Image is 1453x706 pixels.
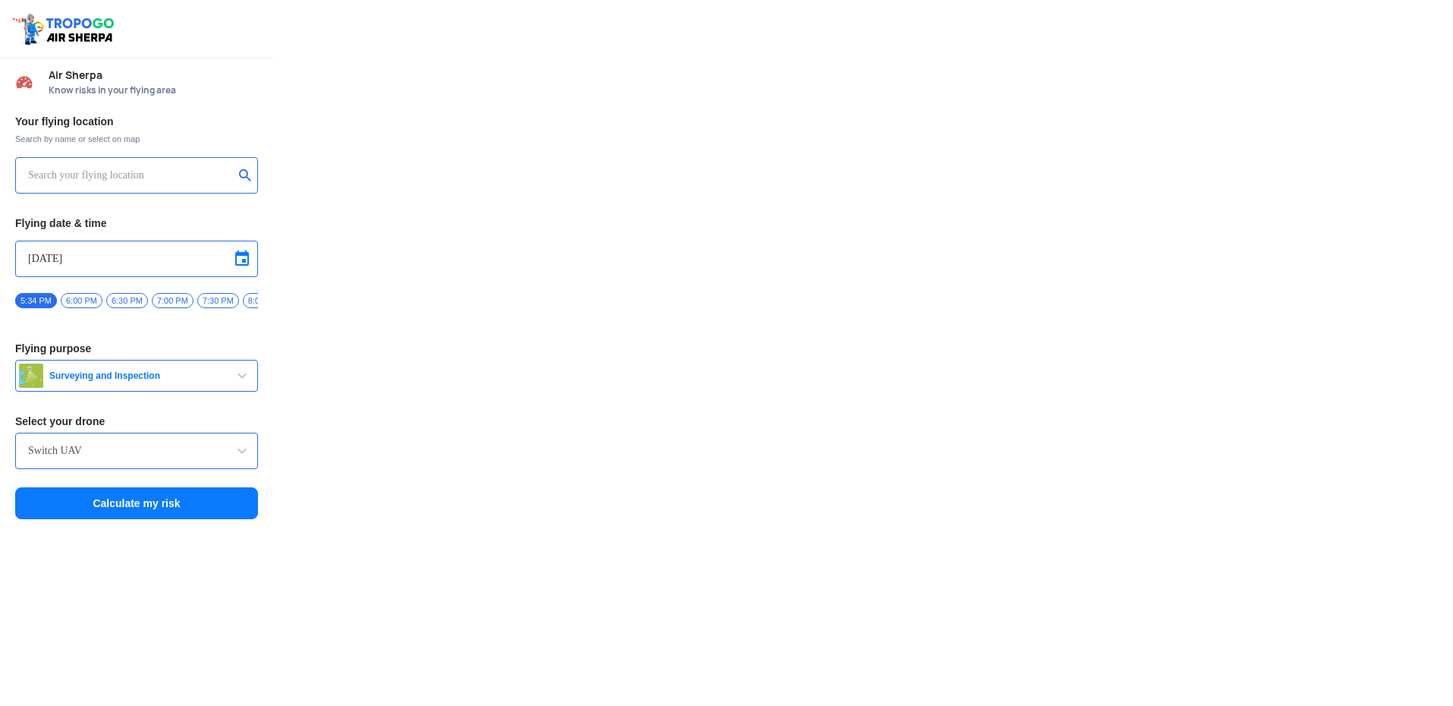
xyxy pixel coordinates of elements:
[15,416,258,427] h3: Select your drone
[49,69,258,81] span: Air Sherpa
[197,293,239,308] span: 7:30 PM
[15,73,33,91] img: Risk Scores
[43,370,233,382] span: Surveying and Inspection
[61,293,102,308] span: 6:00 PM
[28,166,234,184] input: Search your flying location
[15,293,57,308] span: 5:34 PM
[15,218,258,229] h3: Flying date & time
[28,250,245,268] input: Select Date
[15,360,258,392] button: Surveying and Inspection
[15,133,258,145] span: Search by name or select on map
[49,84,258,96] span: Know risks in your flying area
[106,293,148,308] span: 6:30 PM
[11,11,119,46] img: ic_tgdronemaps.svg
[243,293,285,308] span: 8:00 PM
[15,343,258,354] h3: Flying purpose
[19,364,43,388] img: survey.png
[152,293,193,308] span: 7:00 PM
[15,487,258,519] button: Calculate my risk
[28,442,245,460] input: Search by name or Brand
[15,116,258,127] h3: Your flying location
